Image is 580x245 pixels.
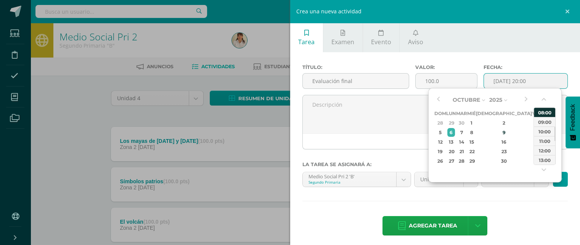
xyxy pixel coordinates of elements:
[447,118,455,127] div: 29
[363,23,399,52] a: Evento
[476,109,532,118] th: [DEMOGRAPHIC_DATA]
[435,128,445,137] div: 5
[323,23,363,52] a: Examen
[456,109,467,118] th: Mar
[482,118,527,127] div: 2
[534,136,555,146] div: 11:00
[534,155,555,165] div: 13:00
[371,38,391,46] span: Evento
[303,74,409,88] input: Título
[533,118,540,127] div: 3
[457,128,466,137] div: 7
[308,172,391,179] div: Medio Social Pri 2 'B'
[415,172,478,187] a: Unidad 4
[533,147,540,156] div: 24
[482,128,527,137] div: 9
[468,128,475,137] div: 8
[435,118,445,127] div: 28
[484,74,568,88] input: Fecha de entrega
[409,216,457,235] span: Agregar tarea
[533,128,540,137] div: 10
[468,138,475,146] div: 15
[453,96,480,103] span: Octubre
[446,109,456,118] th: Lun
[489,96,502,103] span: 2025
[298,38,315,46] span: Tarea
[467,109,476,118] th: Mié
[435,138,445,146] div: 12
[457,138,466,146] div: 14
[484,64,568,70] label: Fecha:
[482,138,527,146] div: 16
[290,23,323,52] a: Tarea
[468,147,475,156] div: 22
[533,138,540,146] div: 17
[468,118,475,127] div: 1
[534,107,555,117] div: 08:00
[447,157,455,165] div: 27
[434,109,446,118] th: Dom
[533,157,540,165] div: 31
[408,38,423,46] span: Aviso
[308,179,391,185] div: Segundo Primaria
[534,146,555,155] div: 12:00
[534,127,555,136] div: 10:00
[415,64,477,70] label: Valor:
[457,118,466,127] div: 30
[482,157,527,165] div: 30
[532,109,541,118] th: Vie
[468,157,475,165] div: 29
[534,165,555,174] div: 14:00
[435,157,445,165] div: 26
[566,96,580,148] button: Feedback - Mostrar encuesta
[482,147,527,156] div: 23
[435,147,445,156] div: 19
[534,117,555,127] div: 09:00
[400,23,431,52] a: Aviso
[303,172,411,187] a: Medio Social Pri 2 'B'Segundo Primaria
[457,157,466,165] div: 28
[416,74,477,88] input: Puntos máximos
[331,38,354,46] span: Examen
[447,128,455,137] div: 6
[569,104,576,131] span: Feedback
[302,64,410,70] label: Título:
[447,147,455,156] div: 20
[447,138,455,146] div: 13
[420,172,458,187] span: Unidad 4
[457,147,466,156] div: 21
[302,162,568,167] label: La tarea se asignará a:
